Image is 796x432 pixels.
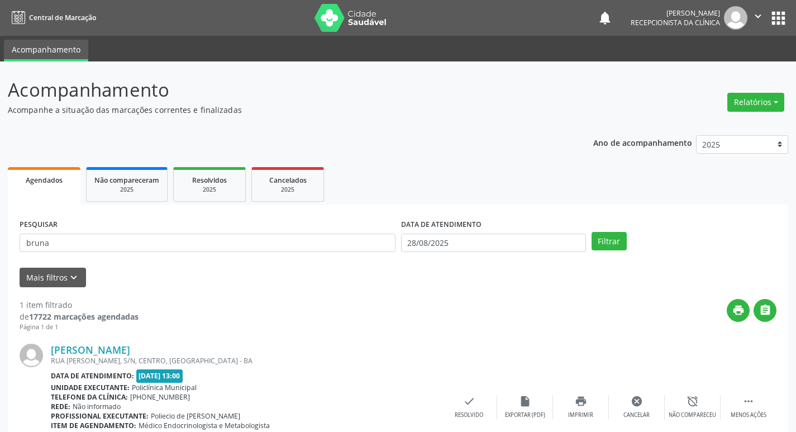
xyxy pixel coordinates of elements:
[401,234,586,253] input: Selecione um intervalo
[26,175,63,185] span: Agendados
[51,411,149,421] b: Profissional executante:
[752,10,764,22] i: 
[94,175,159,185] span: Não compareceram
[8,104,554,116] p: Acompanhe a situação das marcações correntes e finalizadas
[182,186,237,194] div: 2025
[51,421,136,430] b: Item de agendamento:
[732,304,745,316] i: print
[631,8,720,18] div: [PERSON_NAME]
[192,175,227,185] span: Resolvidos
[51,356,441,365] div: RUA [PERSON_NAME], S/N, CENTRO, [GEOGRAPHIC_DATA] - BA
[136,369,183,382] span: [DATE] 13:00
[669,411,716,419] div: Não compareceu
[4,40,88,61] a: Acompanhamento
[260,186,316,194] div: 2025
[592,232,627,251] button: Filtrar
[20,299,139,311] div: 1 item filtrado
[68,272,80,284] i: keyboard_arrow_down
[623,411,650,419] div: Cancelar
[20,322,139,332] div: Página 1 de 1
[401,216,482,234] label: DATA DE ATENDIMENTO
[747,6,769,30] button: 
[759,304,771,316] i: 
[132,383,197,392] span: Policlínica Municipal
[8,76,554,104] p: Acompanhamento
[73,402,121,411] span: Não informado
[463,395,475,407] i: check
[742,395,755,407] i: 
[631,395,643,407] i: cancel
[455,411,483,419] div: Resolvido
[754,299,776,322] button: 
[687,395,699,407] i: alarm_off
[130,392,190,402] span: [PHONE_NUMBER]
[8,8,96,27] a: Central de Marcação
[51,402,70,411] b: Rede:
[519,395,531,407] i: insert_drive_file
[731,411,766,419] div: Menos ações
[20,344,43,367] img: img
[20,268,86,287] button: Mais filtroskeyboard_arrow_down
[724,6,747,30] img: img
[269,175,307,185] span: Cancelados
[20,234,395,253] input: Nome, CNS
[769,8,788,28] button: apps
[597,10,613,26] button: notifications
[51,392,128,402] b: Telefone da clínica:
[94,186,159,194] div: 2025
[139,421,270,430] span: Médico Endocrinologista e Metabologista
[575,395,587,407] i: print
[51,344,130,356] a: [PERSON_NAME]
[727,299,750,322] button: print
[29,311,139,322] strong: 17722 marcações agendadas
[631,18,720,27] span: Recepcionista da clínica
[20,216,58,234] label: PESQUISAR
[151,411,240,421] span: Poliecio de [PERSON_NAME]
[20,311,139,322] div: de
[51,371,134,381] b: Data de atendimento:
[29,13,96,22] span: Central de Marcação
[51,383,130,392] b: Unidade executante:
[727,93,784,112] button: Relatórios
[505,411,545,419] div: Exportar (PDF)
[593,135,692,149] p: Ano de acompanhamento
[568,411,593,419] div: Imprimir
